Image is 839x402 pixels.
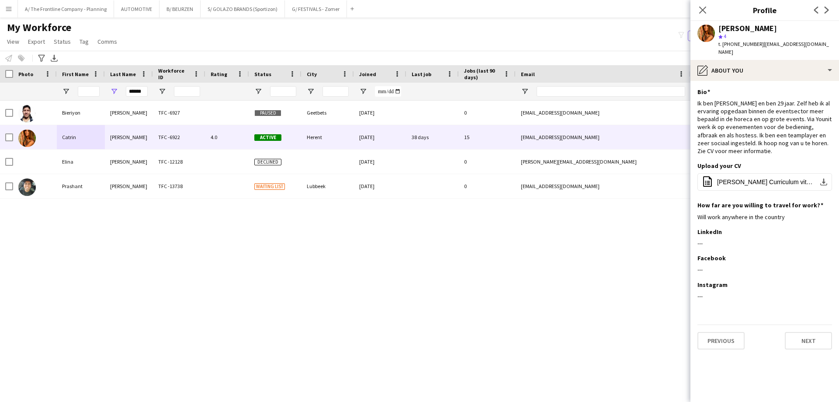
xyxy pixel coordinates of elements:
span: Joined [359,71,376,77]
div: 0 [459,101,516,125]
input: Email Filter Input [537,86,685,97]
div: --- [697,266,832,273]
div: [PERSON_NAME][EMAIL_ADDRESS][DOMAIN_NAME] [516,150,690,174]
span: Status [254,71,271,77]
a: Export [24,36,49,47]
img: Prashant sharma [18,178,36,196]
h3: How far are you willing to travel for work? [697,201,823,209]
div: Ik ben [PERSON_NAME] en ben 29 jaar. Zelf heb ik al ervaring opgedaan binnen de eventsector meer ... [697,99,832,155]
div: Elina [57,150,105,174]
div: [DATE] [354,150,406,174]
h3: Instagram [697,281,728,289]
div: Prashant [57,174,105,198]
h3: Upload your CV [697,162,741,170]
span: Comms [97,38,117,45]
input: Joined Filter Input [375,86,401,97]
span: t. [PHONE_NUMBER] [718,41,764,47]
h3: Profile [690,4,839,16]
span: Waiting list [254,183,285,190]
div: TFC -12128 [153,150,205,174]
a: Comms [94,36,121,47]
button: G/ FESTIVALS - Zomer [285,0,347,17]
input: City Filter Input [322,86,349,97]
span: Tag [80,38,89,45]
div: 4.0 [205,125,249,149]
button: Open Filter Menu [359,87,367,95]
div: [PERSON_NAME] [105,125,153,149]
a: View [3,36,23,47]
div: Herent [302,125,354,149]
div: Catrin [57,125,105,149]
div: --- [697,292,832,300]
div: Geetbets [302,101,354,125]
div: [PERSON_NAME] [105,101,153,125]
h3: Facebook [697,254,726,262]
button: Open Filter Menu [521,87,529,95]
div: Bieriyon [57,101,105,125]
div: TFC -6927 [153,101,205,125]
button: Previous [697,332,745,350]
div: [PERSON_NAME] [105,150,153,174]
button: Everyone5,356 [688,31,732,41]
input: Last Name Filter Input [126,86,148,97]
span: My Workforce [7,21,71,34]
div: 0 [459,150,516,174]
button: [PERSON_NAME] Curriculum vitae (1) (3).docx [697,173,832,191]
button: B/ BEURZEN [159,0,201,17]
div: [PERSON_NAME] [718,24,777,32]
button: Open Filter Menu [110,87,118,95]
span: Last job [412,71,431,77]
span: | [EMAIL_ADDRESS][DOMAIN_NAME] [718,41,829,55]
span: [PERSON_NAME] Curriculum vitae (1) (3).docx [717,178,816,185]
input: Status Filter Input [270,86,296,97]
span: Declined [254,159,281,165]
span: Rating [211,71,227,77]
img: Catrin Sharma [18,129,36,147]
div: 0 [459,174,516,198]
div: Will work anywhere in the country [697,213,832,221]
app-action-btn: Advanced filters [36,53,47,63]
span: Export [28,38,45,45]
button: Next [785,332,832,350]
span: Status [54,38,71,45]
div: [DATE] [354,174,406,198]
div: [EMAIL_ADDRESS][DOMAIN_NAME] [516,125,690,149]
input: Workforce ID Filter Input [174,86,200,97]
button: Open Filter Menu [254,87,262,95]
button: AUTOMOTIVE [114,0,159,17]
span: Jobs (last 90 days) [464,67,500,80]
div: [DATE] [354,125,406,149]
span: Last Name [110,71,136,77]
a: Tag [76,36,92,47]
button: S/ GOLAZO BRANDS (Sportizon) [201,0,285,17]
div: [PERSON_NAME] [105,174,153,198]
div: [EMAIL_ADDRESS][DOMAIN_NAME] [516,174,690,198]
div: Lubbeek [302,174,354,198]
div: TFC -13738 [153,174,205,198]
span: View [7,38,19,45]
div: About you [690,60,839,81]
div: 38 days [406,125,459,149]
span: Workforce ID [158,67,190,80]
span: City [307,71,317,77]
h3: Bio [697,88,710,96]
span: First Name [62,71,89,77]
button: A/ The Frontline Company - Planning [18,0,114,17]
div: --- [697,239,832,247]
span: 4 [724,33,726,39]
button: Open Filter Menu [158,87,166,95]
button: Open Filter Menu [62,87,70,95]
span: Email [521,71,535,77]
span: Photo [18,71,33,77]
h3: LinkedIn [697,228,722,236]
a: Status [50,36,74,47]
input: First Name Filter Input [78,86,100,97]
span: Active [254,134,281,141]
img: Bieriyon Sharma [18,105,36,122]
div: TFC -6922 [153,125,205,149]
div: 15 [459,125,516,149]
div: [EMAIL_ADDRESS][DOMAIN_NAME] [516,101,690,125]
app-action-btn: Export XLSX [49,53,59,63]
div: [DATE] [354,101,406,125]
button: Open Filter Menu [307,87,315,95]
